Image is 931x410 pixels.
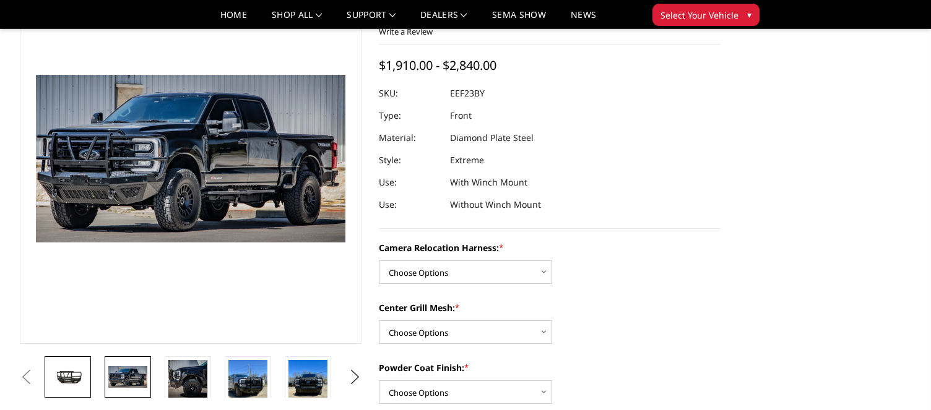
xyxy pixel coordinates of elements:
[450,127,534,149] dd: Diamond Plate Steel
[379,149,441,171] dt: Style:
[450,105,472,127] dd: Front
[379,26,433,37] a: Write a Review
[220,11,247,28] a: Home
[379,241,721,254] label: Camera Relocation Harness:
[652,4,760,26] button: Select Your Vehicle
[379,105,441,127] dt: Type:
[272,11,322,28] a: shop all
[450,171,527,194] dd: With Winch Mount
[450,149,484,171] dd: Extreme
[379,82,441,105] dt: SKU:
[48,366,87,388] img: 2023-2025 Ford F250-350 - T2 Series - Extreme Front Bumper (receiver or winch)
[450,194,541,216] dd: Without Winch Mount
[347,11,396,28] a: Support
[379,57,496,74] span: $1,910.00 - $2,840.00
[420,11,467,28] a: Dealers
[379,361,721,374] label: Powder Coat Finish:
[571,11,596,28] a: News
[108,366,147,387] img: 2023-2025 Ford F250-350 - T2 Series - Extreme Front Bumper (receiver or winch)
[17,368,35,387] button: Previous
[747,8,751,21] span: ▾
[379,301,721,314] label: Center Grill Mesh:
[379,127,441,149] dt: Material:
[660,9,738,22] span: Select Your Vehicle
[379,171,441,194] dt: Use:
[346,368,365,387] button: Next
[168,360,207,399] img: 2023-2025 Ford F250-350 - T2 Series - Extreme Front Bumper (receiver or winch)
[450,82,485,105] dd: EEF23BY
[379,194,441,216] dt: Use:
[492,11,546,28] a: SEMA Show
[869,351,931,410] iframe: Chat Widget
